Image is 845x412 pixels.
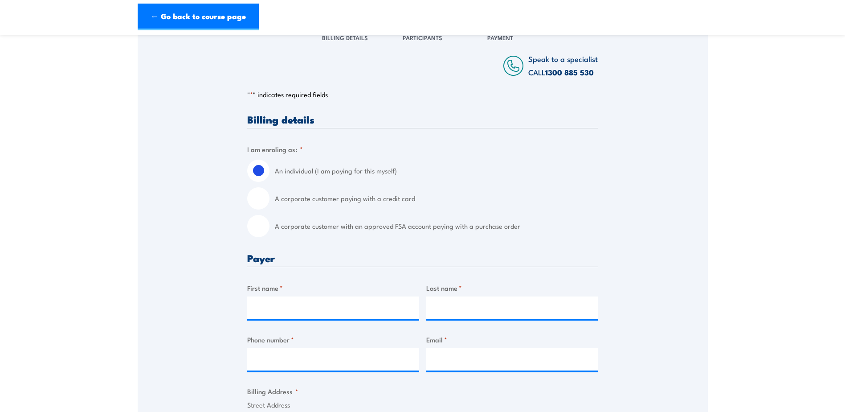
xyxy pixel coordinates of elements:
[247,400,598,410] label: Street Address
[275,187,598,210] label: A corporate customer paying with a credit card
[138,4,259,30] a: ← Go back to course page
[426,334,598,345] label: Email
[247,144,303,154] legend: I am enroling as:
[487,33,513,42] span: Payment
[247,386,298,396] legend: Billing Address
[247,253,598,263] h3: Payer
[426,283,598,293] label: Last name
[275,160,598,182] label: An individual (I am paying for this myself)
[247,283,419,293] label: First name
[247,114,598,124] h3: Billing details
[545,66,594,78] a: 1300 885 530
[528,53,598,78] span: Speak to a specialist CALL
[247,334,419,345] label: Phone number
[275,215,598,237] label: A corporate customer with an approved FSA account paying with a purchase order
[247,90,598,99] p: " " indicates required fields
[403,33,442,42] span: Participants
[322,33,368,42] span: Billing Details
